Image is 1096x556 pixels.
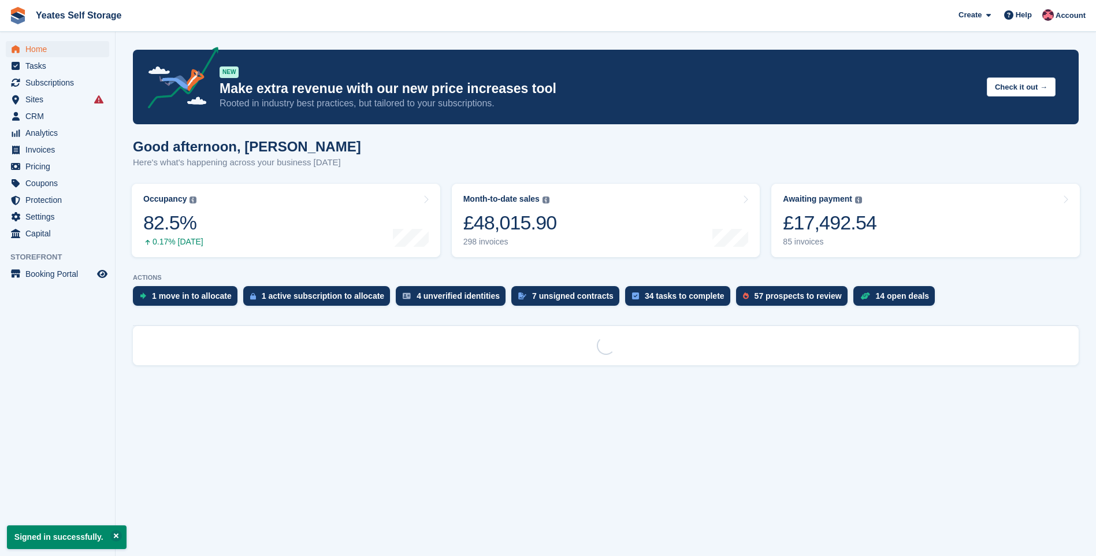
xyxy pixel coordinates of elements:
[783,237,876,247] div: 85 invoices
[532,291,614,301] div: 7 unsigned contracts
[463,237,557,247] div: 298 invoices
[543,197,549,203] img: icon-info-grey-7440780725fd019a000dd9b08b2336e03edf1995a4989e88bcd33f0948082b44.svg
[220,80,978,97] p: Make extra revenue with our new price increases tool
[262,291,384,301] div: 1 active subscription to allocate
[25,41,95,57] span: Home
[6,58,109,74] a: menu
[25,158,95,175] span: Pricing
[25,58,95,74] span: Tasks
[6,175,109,191] a: menu
[6,266,109,282] a: menu
[452,184,760,257] a: Month-to-date sales £48,015.90 298 invoices
[140,292,146,299] img: move_ins_to_allocate_icon-fdf77a2bb77ea45bf5b3d319d69a93e2d87916cf1d5bf7949dd705db3b84f3ca.svg
[417,291,500,301] div: 4 unverified identities
[25,125,95,141] span: Analytics
[138,47,219,113] img: price-adjustments-announcement-icon-8257ccfd72463d97f412b2fc003d46551f7dbcb40ab6d574587a9cd5c0d94...
[143,194,187,204] div: Occupancy
[958,9,982,21] span: Create
[860,292,870,300] img: deal-1b604bf984904fb50ccaf53a9ad4b4a5d6e5aea283cecdc64d6e3604feb123c2.svg
[625,286,736,312] a: 34 tasks to complete
[133,156,361,169] p: Here's what's happening across your business [DATE]
[31,6,127,25] a: Yeates Self Storage
[403,292,411,299] img: verify_identity-adf6edd0f0f0b5bbfe63781bf79b02c33cf7c696d77639b501bdc392416b5a36.svg
[632,292,639,299] img: task-75834270c22a3079a89374b754ae025e5fb1db73e45f91037f5363f120a921f8.svg
[25,266,95,282] span: Booking Portal
[25,175,95,191] span: Coupons
[25,108,95,124] span: CRM
[133,139,361,154] h1: Good afternoon, [PERSON_NAME]
[736,286,853,312] a: 57 prospects to review
[143,211,203,235] div: 82.5%
[6,41,109,57] a: menu
[1016,9,1032,21] span: Help
[133,274,1079,281] p: ACTIONS
[243,286,396,312] a: 1 active subscription to allocate
[25,142,95,158] span: Invoices
[132,184,440,257] a: Occupancy 82.5% 0.17% [DATE]
[6,225,109,242] a: menu
[133,286,243,312] a: 1 move in to allocate
[25,91,95,108] span: Sites
[463,211,557,235] div: £48,015.90
[250,292,256,300] img: active_subscription_to_allocate_icon-d502201f5373d7db506a760aba3b589e785aa758c864c3986d89f69b8ff3...
[9,7,27,24] img: stora-icon-8386f47178a22dfd0bd8f6a31ec36ba5ce8667c1dd55bd0f319d3a0aa187defe.svg
[25,75,95,91] span: Subscriptions
[987,77,1056,97] button: Check it out →
[220,66,239,78] div: NEW
[10,251,115,263] span: Storefront
[783,211,876,235] div: £17,492.54
[152,291,232,301] div: 1 move in to allocate
[1042,9,1054,21] img: James Griffin
[25,209,95,225] span: Settings
[25,192,95,208] span: Protection
[6,125,109,141] a: menu
[6,142,109,158] a: menu
[6,108,109,124] a: menu
[95,267,109,281] a: Preview store
[190,197,196,203] img: icon-info-grey-7440780725fd019a000dd9b08b2336e03edf1995a4989e88bcd33f0948082b44.svg
[876,291,930,301] div: 14 open deals
[143,237,203,247] div: 0.17% [DATE]
[518,292,526,299] img: contract_signature_icon-13c848040528278c33f63329250d36e43548de30e8caae1d1a13099fd9432cc5.svg
[6,91,109,108] a: menu
[783,194,852,204] div: Awaiting payment
[6,192,109,208] a: menu
[220,97,978,110] p: Rooted in industry best practices, but tailored to your subscriptions.
[855,197,862,203] img: icon-info-grey-7440780725fd019a000dd9b08b2336e03edf1995a4989e88bcd33f0948082b44.svg
[853,286,941,312] a: 14 open deals
[7,525,127,549] p: Signed in successfully.
[511,286,625,312] a: 7 unsigned contracts
[463,194,540,204] div: Month-to-date sales
[645,291,725,301] div: 34 tasks to complete
[6,158,109,175] a: menu
[25,225,95,242] span: Capital
[6,209,109,225] a: menu
[1056,10,1086,21] span: Account
[771,184,1080,257] a: Awaiting payment £17,492.54 85 invoices
[6,75,109,91] a: menu
[743,292,749,299] img: prospect-51fa495bee0391a8d652442698ab0144808aea92771e9ea1ae160a38d050c398.svg
[396,286,511,312] a: 4 unverified identities
[755,291,842,301] div: 57 prospects to review
[94,95,103,104] i: Smart entry sync failures have occurred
